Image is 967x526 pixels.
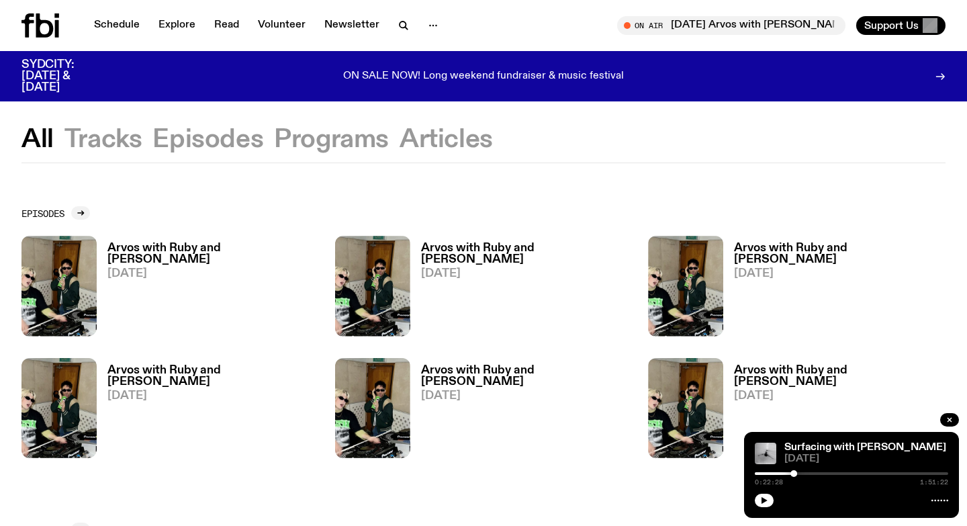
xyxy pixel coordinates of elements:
span: [DATE] [421,268,633,279]
h3: Arvos with Ruby and [PERSON_NAME] [107,243,319,265]
a: Arvos with Ruby and [PERSON_NAME][DATE] [97,365,319,458]
h3: Arvos with Ruby and [PERSON_NAME] [734,243,946,265]
a: Arvos with Ruby and [PERSON_NAME][DATE] [97,243,319,336]
a: Schedule [86,16,148,35]
a: Arvos with Ruby and [PERSON_NAME][DATE] [410,365,633,458]
h3: SYDCITY: [DATE] & [DATE] [21,59,107,93]
img: Ruby wears a Collarbones t shirt and pretends to play the DJ decks, Al sings into a pringles can.... [21,358,97,458]
span: 1:51:22 [920,479,948,486]
button: Support Us [856,16,946,35]
a: Explore [150,16,203,35]
h3: Arvos with Ruby and [PERSON_NAME] [421,365,633,388]
a: Arvos with Ruby and [PERSON_NAME][DATE] [410,243,633,336]
span: [DATE] [107,268,319,279]
span: [DATE] [421,390,633,402]
img: Ruby wears a Collarbones t shirt and pretends to play the DJ decks, Al sings into a pringles can.... [648,236,723,336]
h3: Arvos with Ruby and [PERSON_NAME] [421,243,633,265]
img: Ruby wears a Collarbones t shirt and pretends to play the DJ decks, Al sings into a pringles can.... [335,236,410,336]
a: Arvos with Ruby and [PERSON_NAME][DATE] [723,365,946,458]
img: Ruby wears a Collarbones t shirt and pretends to play the DJ decks, Al sings into a pringles can.... [648,358,723,458]
span: [DATE] [107,390,319,402]
img: Ruby wears a Collarbones t shirt and pretends to play the DJ decks, Al sings into a pringles can.... [335,358,410,458]
button: Episodes [152,128,263,152]
p: ON SALE NOW! Long weekend fundraiser & music festival [343,71,624,83]
a: Arvos with Ruby and [PERSON_NAME][DATE] [723,243,946,336]
h3: Arvos with Ruby and [PERSON_NAME] [107,365,319,388]
button: Articles [400,128,493,152]
h2: Episodes [21,208,64,218]
button: Tracks [64,128,142,152]
img: Ruby wears a Collarbones t shirt and pretends to play the DJ decks, Al sings into a pringles can.... [21,236,97,336]
a: Read [206,16,247,35]
button: All [21,128,54,152]
span: Support Us [864,19,919,32]
span: [DATE] [784,454,948,464]
a: Episodes [21,206,90,220]
button: Programs [274,128,389,152]
a: Newsletter [316,16,387,35]
button: On Air[DATE] Arvos with [PERSON_NAME] [617,16,845,35]
a: Surfacing with [PERSON_NAME] [784,442,946,453]
span: [DATE] [734,268,946,279]
a: Volunteer [250,16,314,35]
span: [DATE] [734,390,946,402]
span: 0:22:28 [755,479,783,486]
h3: Arvos with Ruby and [PERSON_NAME] [734,365,946,388]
